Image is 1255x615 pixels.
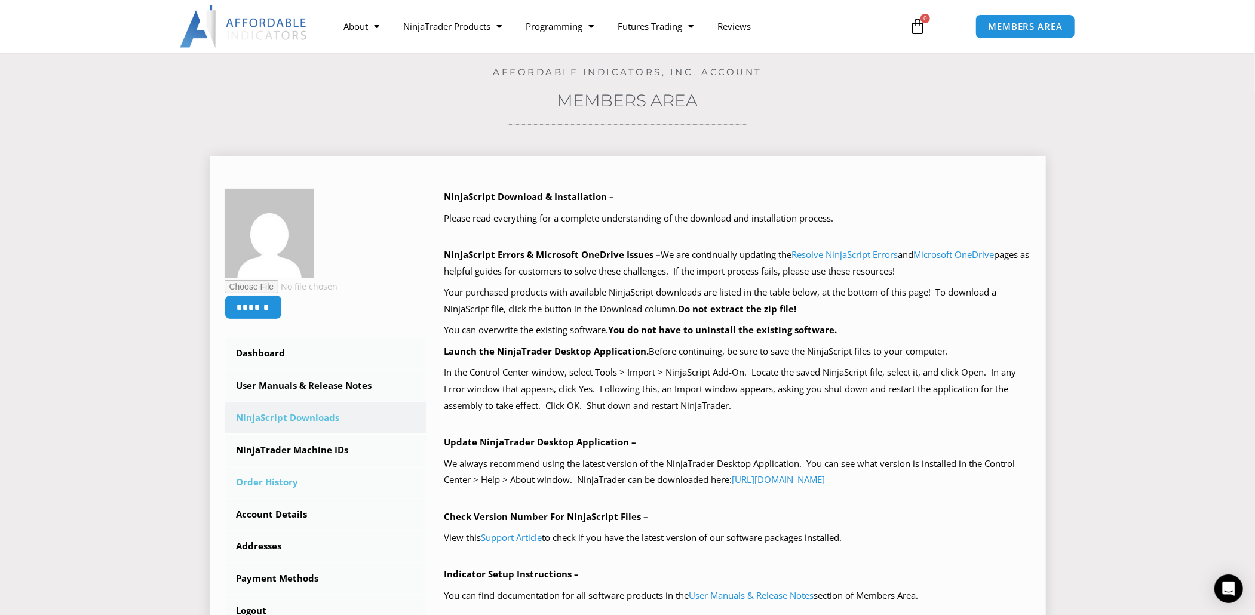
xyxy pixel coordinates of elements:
div: Open Intercom Messenger [1214,574,1243,603]
b: Update NinjaTrader Desktop Application – [444,436,636,448]
b: Do not extract the zip file! [678,303,796,315]
a: Programming [514,13,606,40]
a: Microsoft OneDrive [913,248,994,260]
p: You can find documentation for all software products in the section of Members Area. [444,588,1031,604]
a: Affordable Indicators, Inc. Account [493,66,762,78]
a: NinjaTrader Products [391,13,514,40]
a: Payment Methods [225,563,426,594]
a: Support Article [481,531,542,543]
a: User Manuals & Release Notes [225,370,426,401]
p: Please read everything for a complete understanding of the download and installation process. [444,210,1031,227]
b: Indicator Setup Instructions – [444,568,579,580]
a: Reviews [705,13,763,40]
b: Check Version Number For NinjaScript Files – [444,511,648,522]
a: Futures Trading [606,13,705,40]
b: NinjaScript Errors & Microsoft OneDrive Issues – [444,248,661,260]
span: MEMBERS AREA [988,22,1063,31]
a: Resolve NinjaScript Errors [791,248,898,260]
img: LogoAI | Affordable Indicators – NinjaTrader [180,5,308,48]
span: 0 [920,14,930,23]
a: Members Area [557,90,698,110]
nav: Menu [332,13,895,40]
a: Order History [225,467,426,498]
p: In the Control Center window, select Tools > Import > NinjaScript Add-On. Locate the saved NinjaS... [444,364,1031,414]
a: Dashboard [225,338,426,369]
b: Launch the NinjaTrader Desktop Application. [444,345,649,357]
a: User Manuals & Release Notes [689,589,814,601]
p: You can overwrite the existing software. [444,322,1031,339]
a: [URL][DOMAIN_NAME] [732,473,825,485]
img: 0bc0ac434140c54281fabe9d632629ffbcddfe601715e9e5fd94dbaccad3a06a [225,189,314,278]
a: MEMBERS AREA [975,14,1075,39]
a: NinjaTrader Machine IDs [225,435,426,466]
b: NinjaScript Download & Installation – [444,190,614,202]
p: We always recommend using the latest version of the NinjaTrader Desktop Application. You can see ... [444,456,1031,489]
p: We are continually updating the and pages as helpful guides for customers to solve these challeng... [444,247,1031,280]
p: View this to check if you have the latest version of our software packages installed. [444,530,1031,546]
b: You do not have to uninstall the existing software. [608,324,837,336]
a: 0 [891,9,944,44]
p: Before continuing, be sure to save the NinjaScript files to your computer. [444,343,1031,360]
p: Your purchased products with available NinjaScript downloads are listed in the table below, at th... [444,284,1031,318]
a: About [332,13,391,40]
a: Addresses [225,531,426,562]
a: NinjaScript Downloads [225,402,426,433]
a: Account Details [225,499,426,530]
